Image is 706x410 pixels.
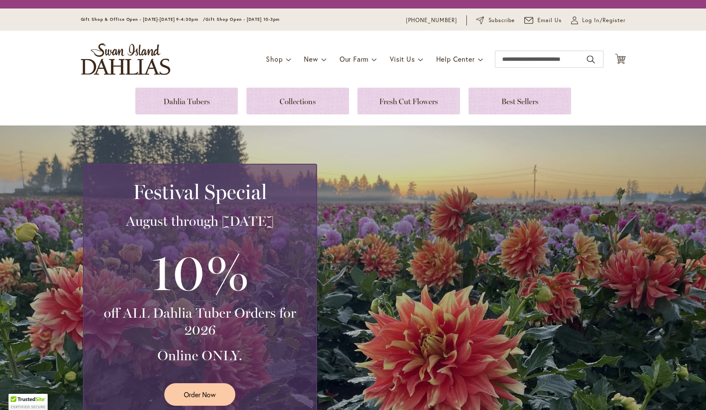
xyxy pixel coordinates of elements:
h2: Festival Special [94,180,306,204]
span: Log In/Register [582,16,626,25]
span: Help Center [436,54,475,63]
h3: 10% [94,238,306,305]
span: Our Farm [340,54,369,63]
span: Email Us [537,16,562,25]
span: Shop [266,54,283,63]
a: [PHONE_NUMBER] [406,16,457,25]
a: Subscribe [476,16,515,25]
span: Subscribe [489,16,515,25]
h3: Online ONLY. [94,347,306,364]
a: store logo [81,43,170,75]
div: TrustedSite Certified [9,394,48,410]
span: Visit Us [390,54,414,63]
a: Log In/Register [571,16,626,25]
span: New [304,54,318,63]
a: Order Now [164,383,235,406]
h3: off ALL Dahlia Tuber Orders for 2026 [94,305,306,339]
a: Email Us [524,16,562,25]
h3: August through [DATE] [94,213,306,230]
span: Gift Shop & Office Open - [DATE]-[DATE] 9-4:30pm / [81,17,206,22]
span: Gift Shop Open - [DATE] 10-3pm [206,17,280,22]
button: Search [587,53,595,66]
span: Order Now [184,390,216,399]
